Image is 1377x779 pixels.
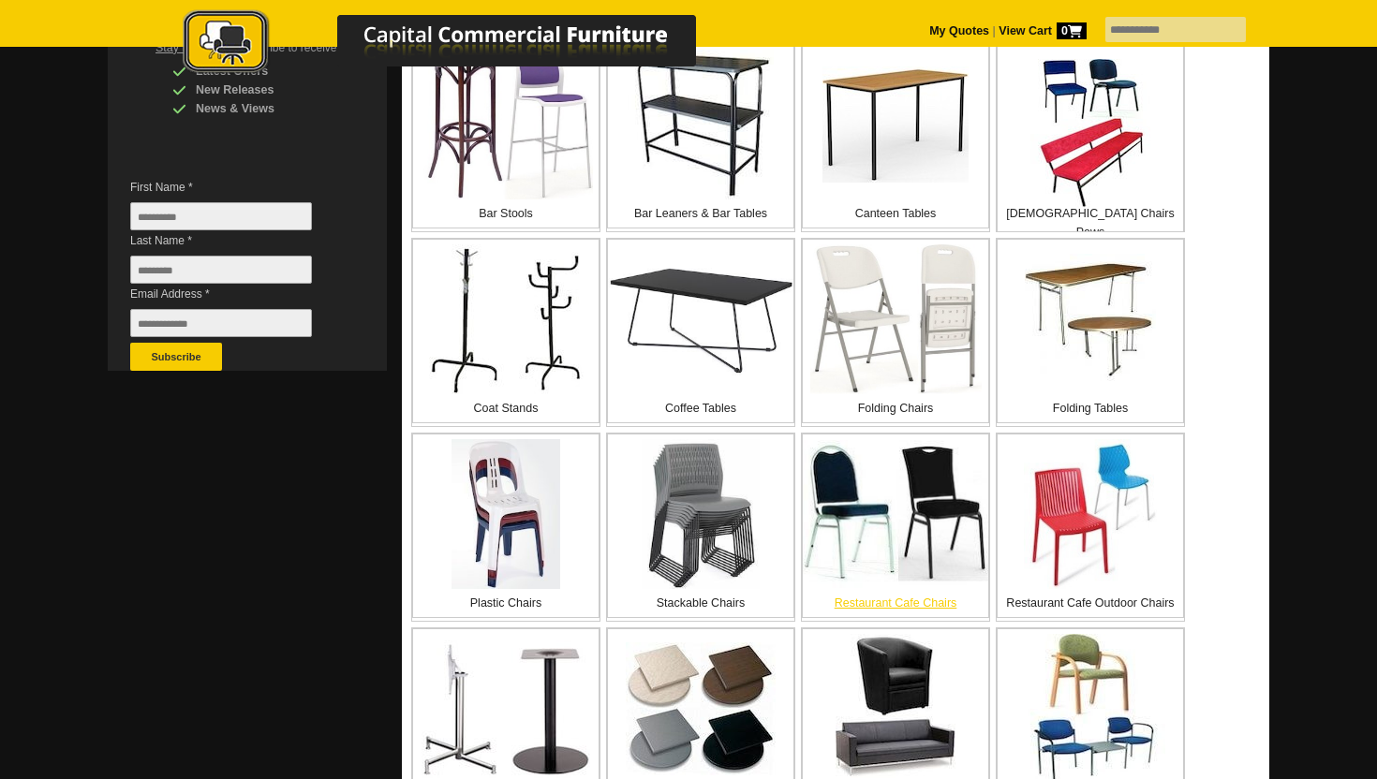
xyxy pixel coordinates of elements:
a: Coat Stands Coat Stands [411,238,600,427]
p: Restaurant Cafe Chairs [803,594,988,612]
input: First Name * [130,202,312,230]
img: Bar Stools [419,50,593,199]
img: Restaurant Cafe Table Tops [626,642,776,775]
span: 0 [1057,22,1087,39]
button: Subscribe [130,343,222,371]
p: Folding Tables [998,399,1183,418]
p: Bar Leaners & Bar Tables [608,204,793,223]
img: Restaurant Cafe Outdoor Chairs [1024,439,1157,589]
p: Folding Chairs [803,399,988,418]
strong: View Cart [999,24,1087,37]
img: Capital Commercial Furniture Logo [131,9,787,78]
img: Church Chairs Pews [1015,59,1165,209]
p: Coffee Tables [608,399,793,418]
p: Canteen Tables [803,204,988,223]
a: Bar Leaners & Bar Tables Bar Leaners & Bar Tables [606,43,795,232]
a: Canteen Tables Canteen Tables [801,43,990,232]
img: Stackable Chairs [642,439,760,589]
a: Restaurant Cafe Outdoor Chairs Restaurant Cafe Outdoor Chairs [996,433,1185,622]
img: Plastic Chairs [452,439,560,589]
a: Folding Chairs Folding Chairs [801,238,990,427]
img: Restaurant Cafe Table Bases [422,640,590,778]
a: Stackable Chairs Stackable Chairs [606,433,795,622]
a: My Quotes [929,24,989,37]
input: Last Name * [130,256,312,284]
a: Folding Tables Folding Tables [996,238,1185,427]
div: News & Views [172,99,350,118]
img: Restaurant Cafe Chairs [803,440,988,587]
img: Folding Tables [1025,254,1156,385]
span: First Name * [130,178,340,197]
img: Folding Chairs [810,244,982,394]
p: Restaurant Cafe Outdoor Chairs [998,594,1183,612]
p: Coat Stands [413,399,599,418]
p: Bar Stools [413,204,599,223]
p: Stackable Chairs [608,594,793,612]
a: Coffee Tables Coffee Tables [606,238,795,427]
span: Last Name * [130,231,340,250]
p: Plastic Chairs [413,594,599,612]
img: Coat Stands [429,244,584,394]
a: Church Chairs Pews [DEMOGRAPHIC_DATA] Chairs Pews [996,43,1185,232]
span: Email Address * [130,285,340,303]
img: Canteen Tables [822,66,969,183]
img: Coffee Tables [608,263,793,375]
a: Restaurant Cafe Chairs Restaurant Cafe Chairs [801,433,990,622]
img: Bar Leaners & Bar Tables [628,50,774,199]
a: Plastic Chairs Plastic Chairs [411,433,600,622]
a: View Cart0 [996,24,1087,37]
a: Capital Commercial Furniture Logo [131,9,787,83]
p: [DEMOGRAPHIC_DATA] Chairs Pews [998,204,1183,242]
a: Bar Stools Bar Stools [411,43,600,232]
input: Email Address * [130,309,312,337]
